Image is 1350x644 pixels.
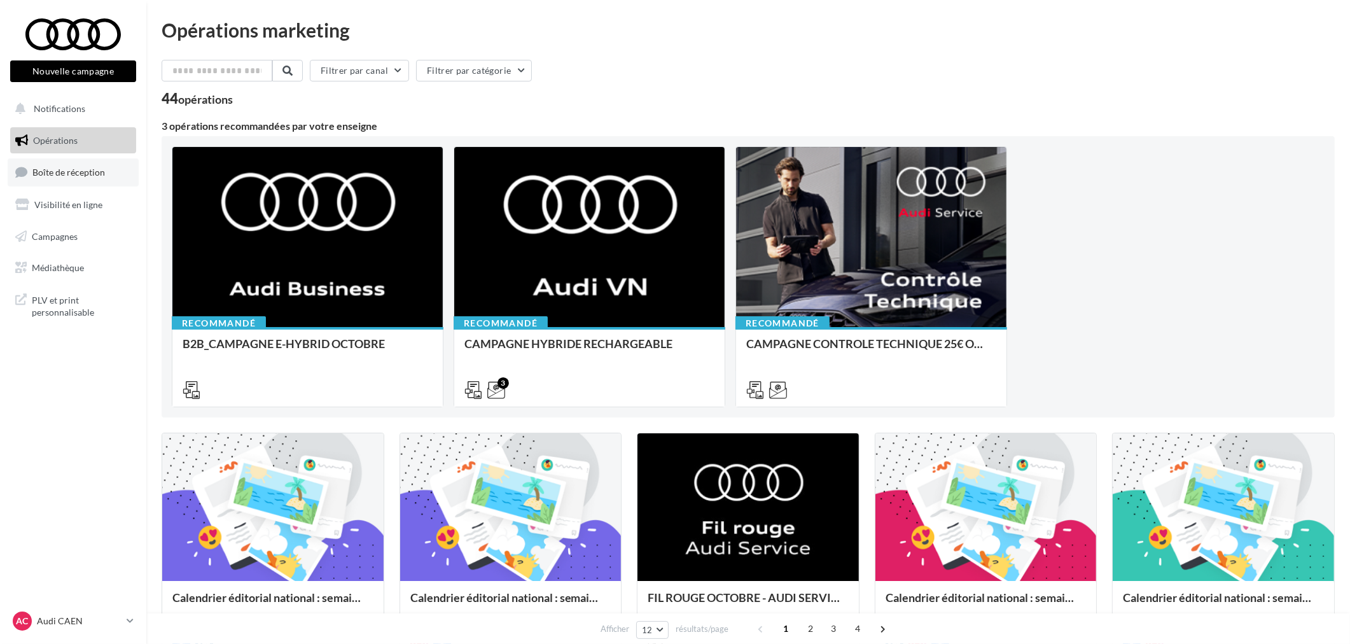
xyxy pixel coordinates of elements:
[8,223,139,250] a: Campagnes
[410,591,611,617] div: Calendrier éditorial national : semaine du 29.09 au 05.10
[310,60,409,81] button: Filtrer par canal
[32,230,78,241] span: Campagnes
[8,127,139,154] a: Opérations
[34,199,102,210] span: Visibilité en ligne
[8,192,139,218] a: Visibilité en ligne
[34,103,85,114] span: Notifications
[464,337,714,363] div: CAMPAGNE HYBRIDE RECHARGEABLE
[776,619,796,639] span: 1
[886,591,1087,617] div: Calendrier éditorial national : semaine du 22.09 au 28.09
[498,377,509,389] div: 3
[10,60,136,82] button: Nouvelle campagne
[848,619,868,639] span: 4
[636,621,669,639] button: 12
[746,337,996,363] div: CAMPAGNE CONTROLE TECHNIQUE 25€ OCTOBRE
[37,615,122,627] p: Audi CAEN
[162,20,1335,39] div: Opérations marketing
[32,291,131,319] span: PLV et print personnalisable
[162,121,1335,131] div: 3 opérations recommandées par votre enseigne
[601,623,629,635] span: Afficher
[1123,591,1324,617] div: Calendrier éditorial national : semaine du 15.09 au 21.09
[17,615,29,627] span: AC
[735,316,830,330] div: Recommandé
[823,619,844,639] span: 3
[8,255,139,281] a: Médiathèque
[33,135,78,146] span: Opérations
[178,94,233,105] div: opérations
[676,623,728,635] span: résultats/page
[8,286,139,324] a: PLV et print personnalisable
[172,316,266,330] div: Recommandé
[10,609,136,633] a: AC Audi CAEN
[648,591,849,617] div: FIL ROUGE OCTOBRE - AUDI SERVICE
[416,60,532,81] button: Filtrer par catégorie
[642,625,653,635] span: 12
[32,262,84,273] span: Médiathèque
[32,167,105,178] span: Boîte de réception
[8,158,139,186] a: Boîte de réception
[162,92,233,106] div: 44
[454,316,548,330] div: Recommandé
[800,619,821,639] span: 2
[172,591,373,617] div: Calendrier éditorial national : semaine du 06.10 au 12.10
[183,337,433,363] div: B2B_CAMPAGNE E-HYBRID OCTOBRE
[8,95,134,122] button: Notifications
